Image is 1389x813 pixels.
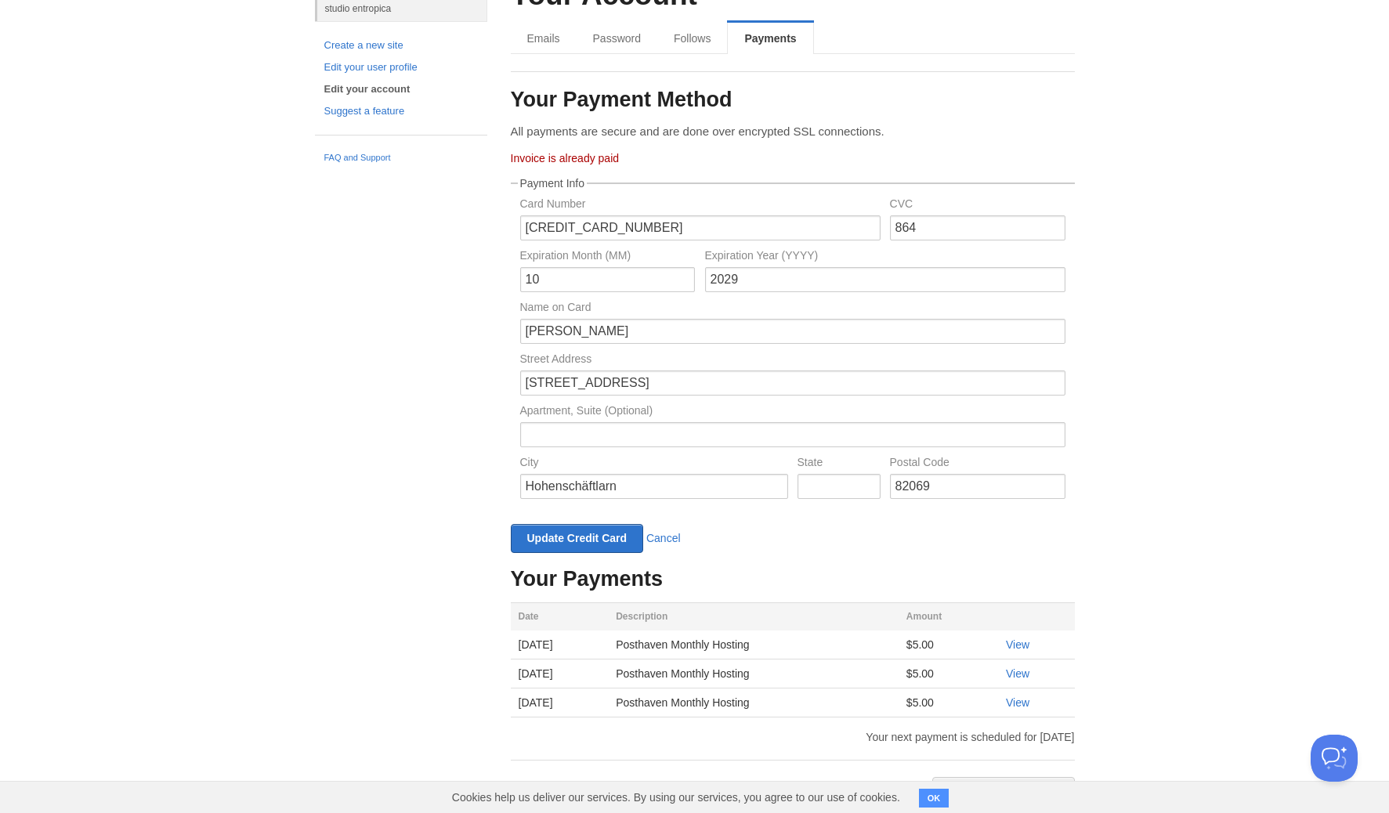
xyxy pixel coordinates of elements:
[932,777,1075,806] a: Cancel Your Account
[518,178,588,189] legend: Payment Info
[436,782,916,813] span: Cookies help us deliver our services. By using our services, you agree to our use of cookies.
[1311,735,1358,782] iframe: Help Scout Beacon - Open
[324,151,478,165] a: FAQ and Support
[520,250,696,265] label: Expiration Month (MM)
[324,81,478,98] a: Edit your account
[511,123,1075,139] p: All payments are secure and are done over encrypted SSL connections.
[727,23,813,54] a: Payments
[520,353,1065,368] label: Street Address
[577,23,657,54] a: Password
[324,38,478,54] a: Create a new site
[899,602,998,631] th: Amount
[499,732,1087,743] div: Your next payment is scheduled for [DATE]
[511,524,644,553] input: Update Credit Card
[608,688,899,717] td: Posthaven Monthly Hosting
[324,60,478,76] a: Edit your user profile
[899,688,998,717] td: $5.00
[511,153,1075,164] div: Invoice is already paid
[511,89,1075,112] h3: Your Payment Method
[1006,696,1029,709] a: View
[890,457,1065,472] label: Postal Code
[919,789,950,808] button: OK
[890,198,1065,213] label: CVC
[1006,638,1029,651] a: View
[324,103,478,120] a: Suggest a feature
[520,457,788,472] label: City
[798,457,881,472] label: State
[1006,667,1029,680] a: View
[511,688,609,717] td: [DATE]
[520,302,1065,316] label: Name on Card
[511,23,577,54] a: Emails
[511,602,609,631] th: Date
[657,23,727,54] a: Follows
[511,659,609,688] td: [DATE]
[511,631,609,659] td: [DATE]
[705,250,1065,265] label: Expiration Year (YYYY)
[520,405,1065,420] label: Apartment, Suite (Optional)
[511,568,1075,591] h3: Your Payments
[899,659,998,688] td: $5.00
[646,532,681,544] a: Cancel
[608,602,899,631] th: Description
[608,659,899,688] td: Posthaven Monthly Hosting
[520,198,881,213] label: Card Number
[899,631,998,659] td: $5.00
[608,631,899,659] td: Posthaven Monthly Hosting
